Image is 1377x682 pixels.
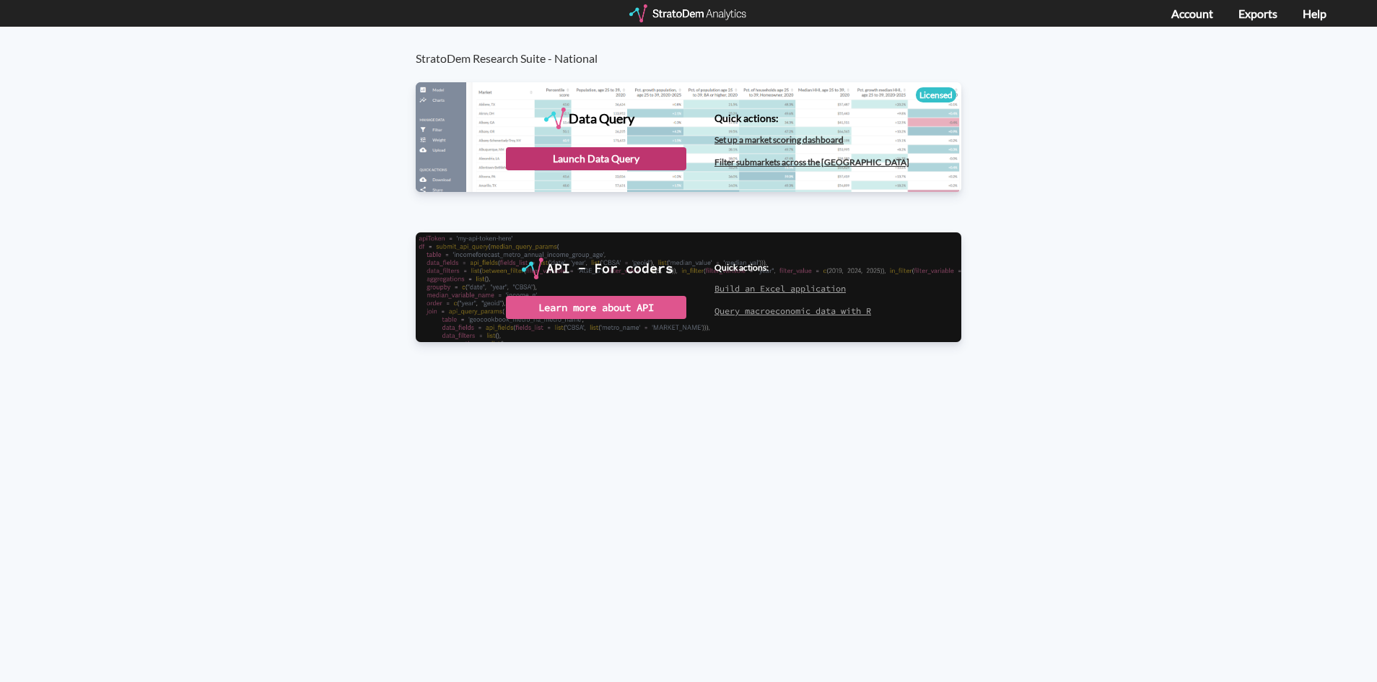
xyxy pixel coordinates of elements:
a: Help [1303,6,1326,20]
h4: Quick actions: [714,113,909,123]
a: Exports [1238,6,1277,20]
div: Licensed [916,87,956,102]
a: Filter submarkets across the [GEOGRAPHIC_DATA] [714,157,909,167]
div: Learn more about API [506,296,686,319]
a: Account [1171,6,1213,20]
h3: StratoDem Research Suite - National [416,27,976,65]
div: Data Query [569,108,634,129]
a: Set up a market scoring dashboard [714,134,844,145]
div: Launch Data Query [506,147,686,170]
h4: Quick actions: [714,263,871,272]
a: Query macroeconomic data with R [714,305,871,316]
div: API - For coders [546,258,673,279]
a: Build an Excel application [714,283,846,294]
